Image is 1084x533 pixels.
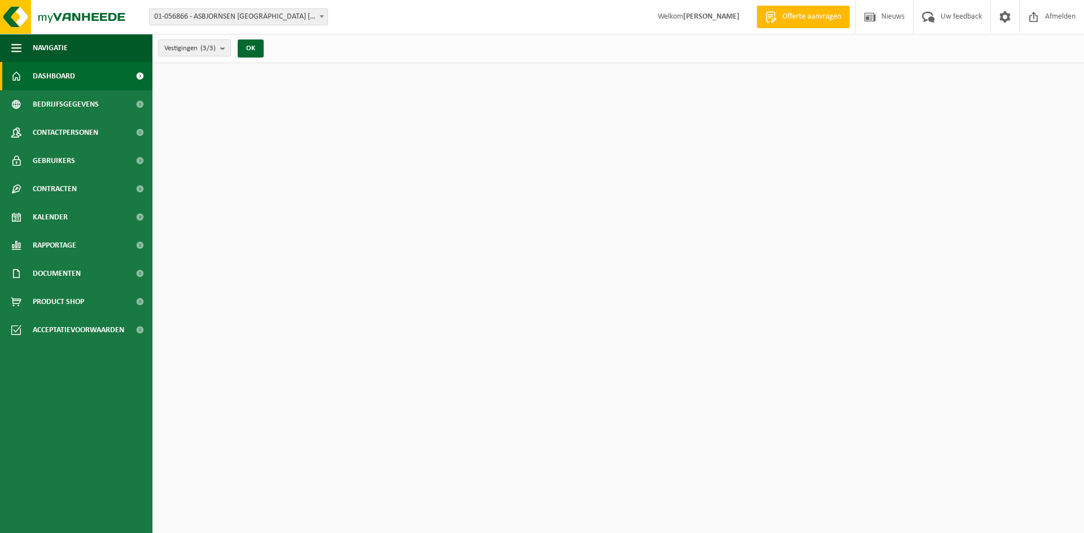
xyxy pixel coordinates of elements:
span: Acceptatievoorwaarden [33,316,124,344]
span: 01-056866 - ASBJORNSEN BELGIUM NV - WERVIK [150,9,327,25]
button: Vestigingen(3/3) [158,39,231,56]
span: Contactpersonen [33,118,98,147]
span: Contracten [33,175,77,203]
span: Kalender [33,203,68,231]
span: Documenten [33,259,81,288]
span: 01-056866 - ASBJORNSEN BELGIUM NV - WERVIK [149,8,328,25]
a: Offerte aanvragen [757,6,850,28]
button: OK [238,39,264,58]
strong: [PERSON_NAME] [683,12,740,21]
span: Dashboard [33,62,75,90]
span: Vestigingen [164,40,216,57]
span: Rapportage [33,231,76,259]
count: (3/3) [200,45,216,52]
span: Offerte aanvragen [780,11,844,23]
span: Navigatie [33,34,68,62]
span: Product Shop [33,288,84,316]
span: Gebruikers [33,147,75,175]
span: Bedrijfsgegevens [33,90,99,118]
